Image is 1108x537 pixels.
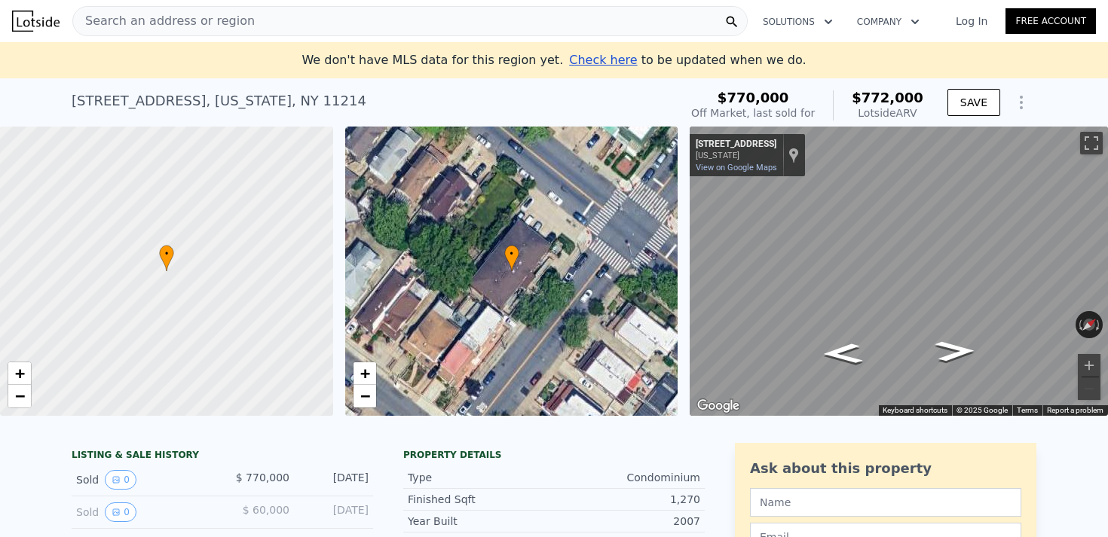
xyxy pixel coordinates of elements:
div: Off Market, last sold for [691,105,815,121]
div: LISTING & SALE HISTORY [72,449,373,464]
span: − [360,386,369,405]
div: 2007 [554,514,700,529]
a: Zoom in [354,362,376,385]
button: View historical data [105,470,136,490]
div: • [159,245,174,271]
button: Rotate counterclockwise [1076,311,1084,338]
div: [STREET_ADDRESS] , [US_STATE] , NY 11214 [72,90,366,111]
button: Zoom in [1078,354,1100,377]
img: Lotside [12,11,60,32]
path: Go Southwest, 16th Ave [806,339,880,369]
span: $772,000 [852,90,923,105]
div: Year Built [408,514,554,529]
span: − [15,386,25,405]
div: We don't have MLS data for this region yet. [301,51,806,69]
div: 1,270 [554,492,700,507]
span: Check here [569,53,637,67]
img: Google [693,396,743,416]
div: • [504,245,519,271]
a: Open this area in Google Maps (opens a new window) [693,396,743,416]
span: + [360,364,369,383]
button: View historical data [105,502,136,522]
div: Property details [403,449,705,461]
div: to be updated when we do. [569,51,806,69]
span: • [504,247,519,261]
span: © 2025 Google [956,406,1008,414]
button: Show Options [1006,87,1036,117]
button: Company [845,8,932,35]
div: [DATE] [301,470,369,490]
span: $770,000 [718,90,789,105]
span: $ 770,000 [236,471,289,484]
button: Solutions [751,8,845,35]
a: Zoom out [8,385,31,407]
button: Keyboard shortcuts [883,405,947,416]
div: Sold [76,502,210,522]
div: Street View [690,127,1108,416]
span: + [15,364,25,383]
div: [DATE] [301,502,369,522]
div: [US_STATE] [696,151,776,160]
a: Free Account [1005,8,1096,34]
a: Zoom in [8,362,31,385]
a: Show location on map [788,147,799,163]
div: [STREET_ADDRESS] [696,139,776,151]
button: SAVE [947,89,1000,116]
div: Sold [76,470,210,490]
input: Name [750,488,1021,517]
div: Map [690,127,1108,416]
div: Condominium [554,470,700,485]
button: Toggle fullscreen view [1080,132,1103,154]
path: Go Northeast, 16th Ave [918,336,992,366]
a: View on Google Maps [696,163,777,172]
span: Search an address or region [73,12,255,30]
div: Finished Sqft [408,492,554,507]
a: Log In [938,14,1005,29]
span: • [159,247,174,261]
button: Reset the view [1075,312,1103,338]
button: Zoom out [1078,377,1100,400]
div: Lotside ARV [852,105,923,121]
div: Type [408,470,554,485]
div: Ask about this property [750,458,1021,479]
a: Report a problem [1047,406,1103,414]
a: Zoom out [354,385,376,407]
button: Rotate clockwise [1095,311,1103,338]
a: Terms (opens in new tab) [1017,406,1038,414]
span: $ 60,000 [243,504,289,516]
